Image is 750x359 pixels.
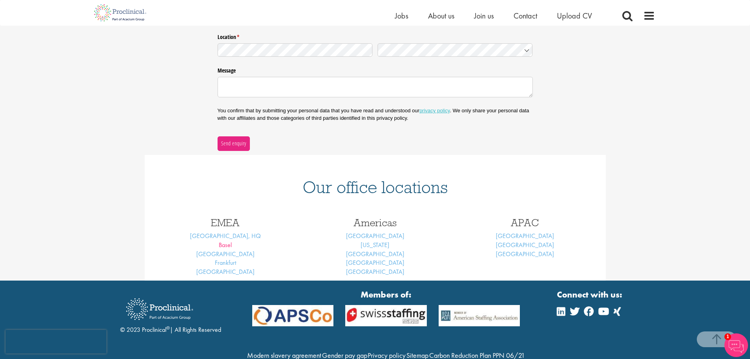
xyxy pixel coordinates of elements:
[221,139,246,148] span: Send enquiry
[306,218,444,228] h3: Americas
[156,218,294,228] h3: EMEA
[419,108,450,113] a: privacy policy
[496,232,554,240] a: [GEOGRAPHIC_DATA]
[724,333,748,357] img: Chatbot
[156,179,594,196] h1: Our office locations
[496,250,554,258] a: [GEOGRAPHIC_DATA]
[428,11,454,21] a: About us
[433,305,526,327] img: APSCo
[215,259,236,267] a: Frankfurt
[166,325,170,331] sup: ®
[196,268,255,276] a: [GEOGRAPHIC_DATA]
[346,250,404,258] a: [GEOGRAPHIC_DATA]
[219,241,232,249] a: Basel
[557,11,592,21] a: Upload CV
[252,288,520,301] strong: Members of:
[190,232,261,240] a: [GEOGRAPHIC_DATA], HQ
[218,31,533,41] legend: Location
[120,293,199,326] img: Proclinical Recruitment
[218,64,533,74] label: Message
[361,241,389,249] a: [US_STATE]
[395,11,408,21] a: Jobs
[6,330,106,353] iframe: reCAPTCHA
[339,305,433,327] img: APSCo
[120,292,221,335] div: © 2023 Proclinical | All Rights Reserved
[496,241,554,249] a: [GEOGRAPHIC_DATA]
[474,11,494,21] a: Join us
[346,268,404,276] a: [GEOGRAPHIC_DATA]
[218,43,373,57] input: State / Province / Region
[724,333,731,340] span: 1
[346,232,404,240] a: [GEOGRAPHIC_DATA]
[196,250,255,258] a: [GEOGRAPHIC_DATA]
[378,43,533,57] input: Country
[514,11,537,21] a: Contact
[246,305,340,327] img: APSCo
[456,218,594,228] h3: APAC
[346,259,404,267] a: [GEOGRAPHIC_DATA]
[218,107,533,121] p: You confirm that by submitting your personal data that you have read and understood our . We only...
[218,136,250,151] button: Send enquiry
[557,288,624,301] strong: Connect with us:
